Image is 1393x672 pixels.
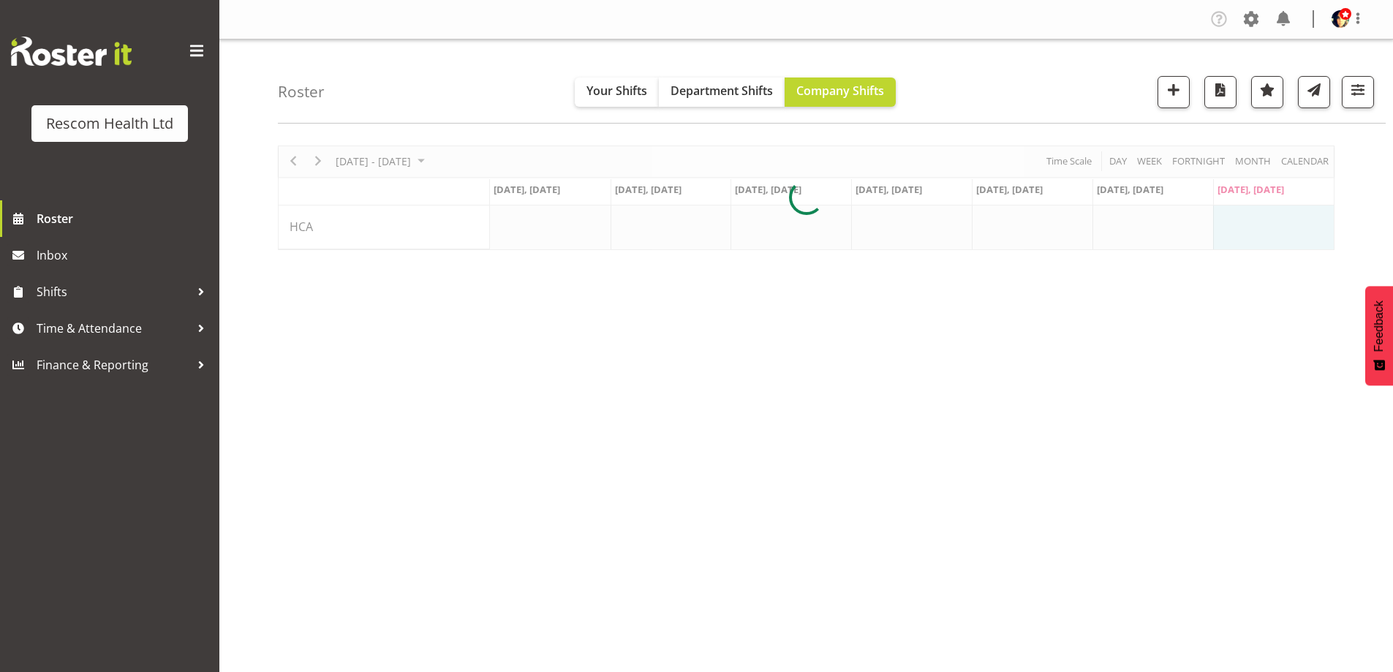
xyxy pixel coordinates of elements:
[46,113,173,135] div: Rescom Health Ltd
[1204,76,1237,108] button: Download a PDF of the roster according to the set date range.
[37,317,190,339] span: Time & Attendance
[11,37,132,66] img: Rosterit website logo
[586,83,647,99] span: Your Shifts
[1342,76,1374,108] button: Filter Shifts
[1373,301,1386,352] span: Feedback
[1332,10,1349,28] img: lisa-averill4ed0ba207759471a3c7c9c0bc18f64d8.png
[785,78,896,107] button: Company Shifts
[37,354,190,376] span: Finance & Reporting
[671,83,773,99] span: Department Shifts
[1298,76,1330,108] button: Send a list of all shifts for the selected filtered period to all rostered employees.
[37,208,212,230] span: Roster
[575,78,659,107] button: Your Shifts
[37,281,190,303] span: Shifts
[278,83,325,100] h4: Roster
[796,83,884,99] span: Company Shifts
[37,244,212,266] span: Inbox
[659,78,785,107] button: Department Shifts
[1365,286,1393,385] button: Feedback - Show survey
[1158,76,1190,108] button: Add a new shift
[1251,76,1283,108] button: Highlight an important date within the roster.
